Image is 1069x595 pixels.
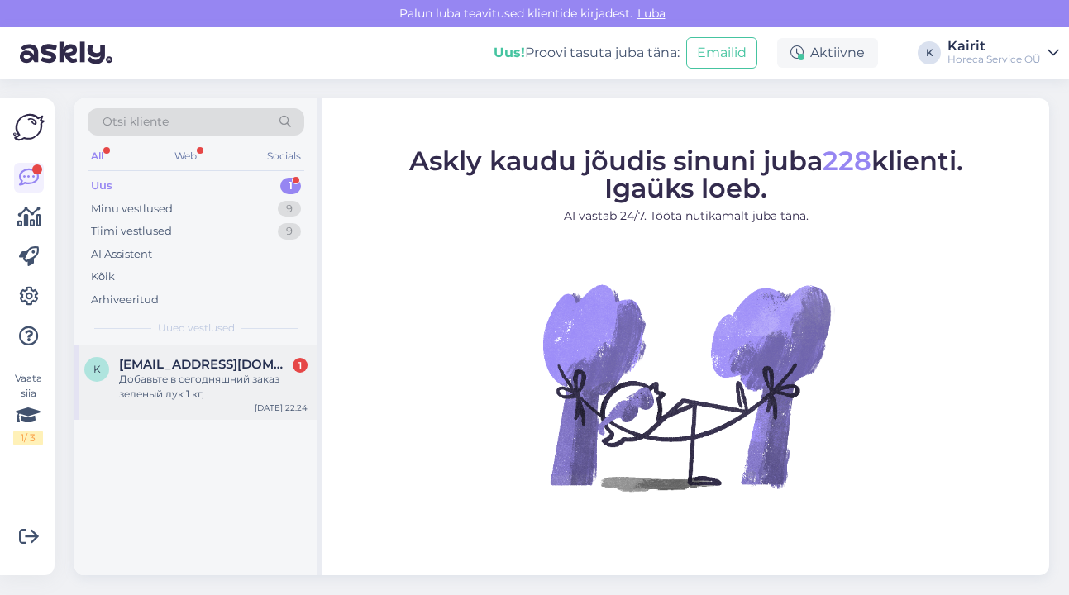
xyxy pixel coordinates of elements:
[278,201,301,217] div: 9
[93,363,101,375] span: k
[13,371,43,445] div: Vaata siia
[91,223,172,240] div: Tiimi vestlused
[632,6,671,21] span: Luba
[13,431,43,445] div: 1 / 3
[88,145,107,167] div: All
[409,145,963,204] span: Askly kaudu jõudis sinuni juba klienti. Igaüks loeb.
[91,246,152,263] div: AI Assistent
[264,145,304,167] div: Socials
[918,41,941,64] div: K
[91,178,112,194] div: Uus
[293,358,308,373] div: 1
[171,145,200,167] div: Web
[119,357,291,372] span: kosmetolog75@mail.ru
[13,112,45,143] img: Askly Logo
[278,223,301,240] div: 9
[91,292,159,308] div: Arhiveeritud
[103,113,169,131] span: Otsi kliente
[494,43,680,63] div: Proovi tasuta juba täna:
[537,238,835,535] img: No Chat active
[158,321,235,336] span: Uued vestlused
[947,40,1059,66] a: KairitHoreca Service OÜ
[823,145,871,177] span: 228
[686,37,757,69] button: Emailid
[409,207,963,225] p: AI vastab 24/7. Tööta nutikamalt juba täna.
[947,40,1041,53] div: Kairit
[280,178,301,194] div: 1
[91,269,115,285] div: Kõik
[119,372,308,402] div: Добавьте в сегодняшний заказ зеленый лук 1 кг,
[255,402,308,414] div: [DATE] 22:24
[947,53,1041,66] div: Horeca Service OÜ
[91,201,173,217] div: Minu vestlused
[494,45,525,60] b: Uus!
[777,38,878,68] div: Aktiivne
